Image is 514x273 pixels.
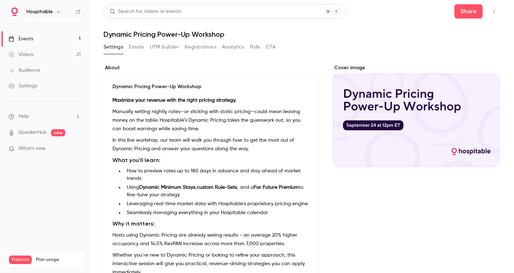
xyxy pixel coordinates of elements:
[333,64,500,167] section: Cover image
[110,8,181,15] div: Search for videos or events
[19,145,45,152] span: What's new
[36,257,80,263] span: Plan usage
[112,136,309,153] p: In this live workshop, our team will walk you through how to get the most out of Dynamic Pricing ...
[254,185,299,190] strong: Far Future Premium
[9,67,40,74] div: Audience
[124,167,309,182] li: How to preview rates up to 180 days in advance and stay ahead of market trends
[51,129,65,136] span: new
[150,41,179,53] button: UTM builder
[104,30,500,39] h1: Dynamic Pricing Power-Up Workshop
[454,4,483,19] button: Share
[112,231,309,248] p: Hosts using Dynamic Pricing are already seeing results - an average 20% higher occupancy and 14.5...
[112,220,155,227] strong: Why it matters:
[124,200,309,208] li: Leveraging real-time market data with Hospitable’s proprietary pricing engine
[9,6,20,17] img: Hospitable
[112,107,309,133] p: Manually setting nightly rates—or sticking with static pricing—could mean leaving money on the ta...
[185,41,216,53] button: Registrations
[112,98,236,103] strong: Maximize your revenue with the right pricing strategy.
[9,51,34,58] div: Videos
[9,82,37,90] div: Settings
[139,185,195,190] strong: Dynamic Minimum Stays
[72,146,81,152] iframe: Noticeable Trigger
[112,157,160,163] strong: What you’ll learn:
[19,129,47,136] a: SpeakerHub
[222,41,244,53] button: Analytics
[9,113,81,120] li: help-dropdown-opener
[104,64,318,71] label: About
[124,184,309,199] li: Using , , and a to fine-tune your strategy
[124,209,309,217] li: Seamlessly managing everything in your Hospitable calendar
[9,256,32,264] span: Premium
[129,41,144,53] button: Emails
[112,83,309,90] p: Dynamic Pricing Power-Up Workshop
[197,185,237,190] strong: custom Rule-Sets
[19,113,29,120] span: Help
[266,41,276,53] button: CTA
[104,41,123,53] button: Settings
[333,64,500,71] label: Cover image
[9,35,33,42] div: Events
[26,8,53,15] h6: Hospitable
[250,41,260,53] button: Polls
